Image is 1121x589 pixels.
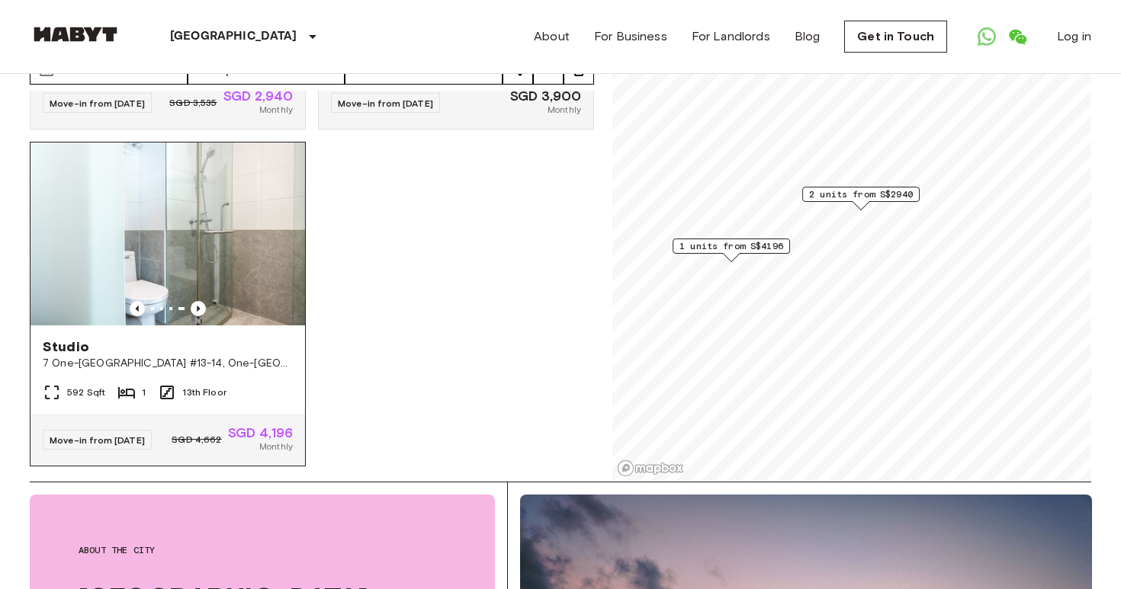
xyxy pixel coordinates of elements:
[43,356,293,371] span: 7 One-[GEOGRAPHIC_DATA] #13-14, One-[GEOGRAPHIC_DATA] 13-14 S138642
[510,89,581,103] span: SGD 3,900
[809,187,913,201] span: 2 units from S$2940
[259,440,293,453] span: Monthly
[673,238,790,262] div: Map marker
[191,301,206,316] button: Previous image
[67,386,105,399] span: 592 Sqft
[548,103,581,117] span: Monthly
[170,27,297,46] p: [GEOGRAPHIC_DATA]
[182,386,226,399] span: 13th Floor
[679,239,783,253] span: 1 units from S$4196
[617,459,684,477] a: Mapbox logo
[50,98,145,109] span: Move-in from [DATE]
[228,426,293,440] span: SGD 4,196
[692,27,770,46] a: For Landlords
[172,433,221,447] span: SGD 4,662
[169,96,217,110] span: SGD 3,535
[30,27,121,42] img: Habyt
[338,98,433,109] span: Move-in from [DATE]
[130,301,145,316] button: Previous image
[1002,21,1033,52] a: Open WeChat
[79,543,446,557] span: About the city
[31,142,305,325] img: Marketing picture of unit SG-01-106-001-01
[142,386,146,399] span: 1
[259,103,293,117] span: Monthly
[534,27,570,46] a: About
[1057,27,1091,46] a: Log in
[844,21,947,53] a: Get in Touch
[223,89,293,103] span: SGD 2,940
[972,21,1002,52] a: Open WhatsApp
[795,27,821,46] a: Blog
[594,27,667,46] a: For Business
[30,142,306,466] a: Previous imagePrevious imageStudio7 One-[GEOGRAPHIC_DATA] #13-14, One-[GEOGRAPHIC_DATA] 13-14 S13...
[802,187,920,210] div: Map marker
[50,434,145,446] span: Move-in from [DATE]
[43,338,89,356] span: Studio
